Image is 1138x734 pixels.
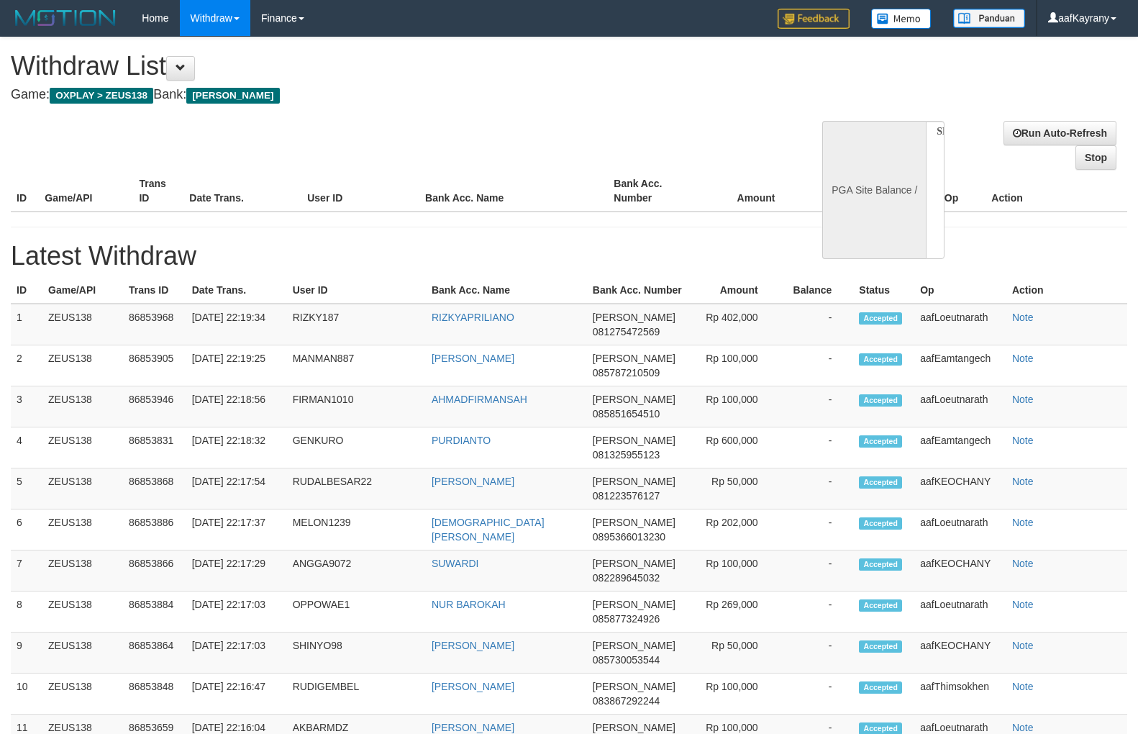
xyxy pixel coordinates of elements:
[1012,476,1034,487] a: Note
[780,550,854,592] td: -
[780,509,854,550] td: -
[914,592,1006,633] td: aafLoeutnarath
[42,674,123,715] td: ZEUS138
[42,592,123,633] td: ZEUS138
[693,633,780,674] td: Rp 50,000
[11,674,42,715] td: 10
[123,468,186,509] td: 86853868
[42,277,123,304] th: Game/API
[593,408,660,420] span: 085851654510
[859,640,902,653] span: Accepted
[186,386,287,427] td: [DATE] 22:18:56
[432,312,514,323] a: RIZKYAPRILIANO
[123,509,186,550] td: 86853886
[593,394,675,405] span: [PERSON_NAME]
[593,476,675,487] span: [PERSON_NAME]
[1012,353,1034,364] a: Note
[593,722,675,733] span: [PERSON_NAME]
[123,550,186,592] td: 86853866
[914,277,1006,304] th: Op
[186,633,287,674] td: [DATE] 22:17:03
[287,427,426,468] td: GENKURO
[859,312,902,325] span: Accepted
[693,674,780,715] td: Rp 100,000
[186,304,287,345] td: [DATE] 22:19:34
[183,171,301,212] th: Date Trans.
[186,427,287,468] td: [DATE] 22:18:32
[780,386,854,427] td: -
[287,386,426,427] td: FIRMAN1010
[853,277,914,304] th: Status
[11,468,42,509] td: 5
[985,171,1127,212] th: Action
[914,345,1006,386] td: aafEamtangech
[780,468,854,509] td: -
[593,435,675,446] span: [PERSON_NAME]
[1012,558,1034,569] a: Note
[693,386,780,427] td: Rp 100,000
[432,681,514,692] a: [PERSON_NAME]
[432,640,514,651] a: [PERSON_NAME]
[186,550,287,592] td: [DATE] 22:17:29
[11,509,42,550] td: 6
[914,674,1006,715] td: aafThimsokhen
[693,592,780,633] td: Rp 269,000
[593,695,660,707] span: 083867292244
[859,476,902,489] span: Accepted
[914,427,1006,468] td: aafEamtangech
[1012,681,1034,692] a: Note
[1012,599,1034,610] a: Note
[593,326,660,337] span: 081275472569
[287,277,426,304] th: User ID
[11,7,120,29] img: MOTION_logo.png
[186,468,287,509] td: [DATE] 22:17:54
[859,599,902,612] span: Accepted
[301,171,419,212] th: User ID
[123,592,186,633] td: 86853884
[287,509,426,550] td: MELON1239
[426,277,587,304] th: Bank Acc. Name
[1003,121,1116,145] a: Run Auto-Refresh
[593,312,675,323] span: [PERSON_NAME]
[50,88,153,104] span: OXPLAY > ZEUS138
[42,468,123,509] td: ZEUS138
[914,468,1006,509] td: aafKEOCHANY
[693,550,780,592] td: Rp 100,000
[796,171,883,212] th: Balance
[914,550,1006,592] td: aafKEOCHANY
[593,572,660,584] span: 082289645032
[11,592,42,633] td: 8
[42,509,123,550] td: ZEUS138
[123,427,186,468] td: 86853831
[432,353,514,364] a: [PERSON_NAME]
[593,367,660,379] span: 085787210509
[593,517,675,528] span: [PERSON_NAME]
[859,394,902,407] span: Accepted
[587,277,693,304] th: Bank Acc. Number
[939,171,986,212] th: Op
[432,435,491,446] a: PURDIANTO
[859,681,902,694] span: Accepted
[953,9,1025,28] img: panduan.png
[593,449,660,461] span: 081325955123
[39,171,133,212] th: Game/API
[186,509,287,550] td: [DATE] 22:17:37
[693,468,780,509] td: Rp 50,000
[1012,312,1034,323] a: Note
[693,509,780,550] td: Rp 202,000
[11,427,42,468] td: 4
[432,517,545,543] a: [DEMOGRAPHIC_DATA][PERSON_NAME]
[593,353,675,364] span: [PERSON_NAME]
[287,345,426,386] td: MANMAN887
[186,88,279,104] span: [PERSON_NAME]
[287,550,426,592] td: ANGGA9072
[1075,145,1116,170] a: Stop
[780,592,854,633] td: -
[432,558,479,569] a: SUWARDI
[859,435,902,448] span: Accepted
[432,599,506,610] a: NUR BAROKAH
[11,88,745,102] h4: Game: Bank:
[914,509,1006,550] td: aafLoeutnarath
[11,386,42,427] td: 3
[186,674,287,715] td: [DATE] 22:16:47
